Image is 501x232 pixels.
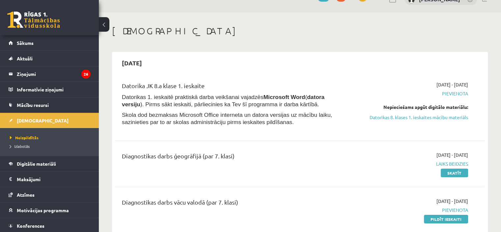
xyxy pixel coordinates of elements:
legend: Ziņojumi [17,66,91,82]
b: datora versiju [122,94,324,108]
span: Laiks beidzies [359,160,468,167]
div: Diagnostikas darbs vācu valodā (par 7. klasi) [122,198,349,210]
a: Sākums [9,35,91,50]
span: Atzīmes [17,192,35,198]
span: Pievienota [359,90,468,97]
i: 26 [81,70,91,79]
a: Skatīt [441,169,468,177]
a: Neizpildītās [10,135,92,141]
a: Informatīvie ziņojumi [9,82,91,97]
span: Datorikas 1. ieskaitē praktiskā darba veikšanai vajadzēs ( ). Pirms sākt ieskaiti, pārliecinies k... [122,94,324,108]
div: Datorika JK 8.a klase 1. ieskaite [122,81,349,93]
b: Microsoft Word [264,94,305,100]
a: Aktuāli [9,51,91,66]
a: [DEMOGRAPHIC_DATA] [9,113,91,128]
span: [DATE] - [DATE] [436,198,468,205]
a: Datorikas 8. klases 1. ieskaites mācību materiāls [359,114,468,121]
span: Skola dod bezmaksas Microsoft Office interneta un datora versijas uz mācību laiku, sazinieties pa... [122,112,332,125]
a: Izlabotās [10,143,92,149]
span: [DEMOGRAPHIC_DATA] [17,117,69,123]
h2: [DATE] [115,55,149,71]
span: Mācību resursi [17,102,49,108]
legend: Maksājumi [17,172,91,187]
span: Konferences [17,223,44,229]
a: Mācību resursi [9,97,91,113]
a: Digitālie materiāli [9,156,91,171]
span: Pievienota [359,207,468,214]
div: Diagnostikas darbs ģeogrāfijā (par 7. klasi) [122,151,349,164]
span: Digitālie materiāli [17,161,56,167]
span: Neizpildītās [10,135,39,140]
span: [DATE] - [DATE] [436,81,468,88]
h1: [DEMOGRAPHIC_DATA] [112,25,488,37]
span: Izlabotās [10,144,30,149]
div: Nepieciešams apgūt digitālo materiālu: [359,104,468,111]
legend: Informatīvie ziņojumi [17,82,91,97]
span: [DATE] - [DATE] [436,151,468,158]
span: Sākums [17,40,34,46]
a: Rīgas 1. Tālmācības vidusskola [7,12,60,28]
a: Maksājumi [9,172,91,187]
a: Motivācijas programma [9,203,91,218]
a: Pildīt ieskaiti [424,215,468,223]
span: Motivācijas programma [17,207,69,213]
span: Aktuāli [17,55,33,61]
a: Atzīmes [9,187,91,202]
a: Ziņojumi26 [9,66,91,82]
